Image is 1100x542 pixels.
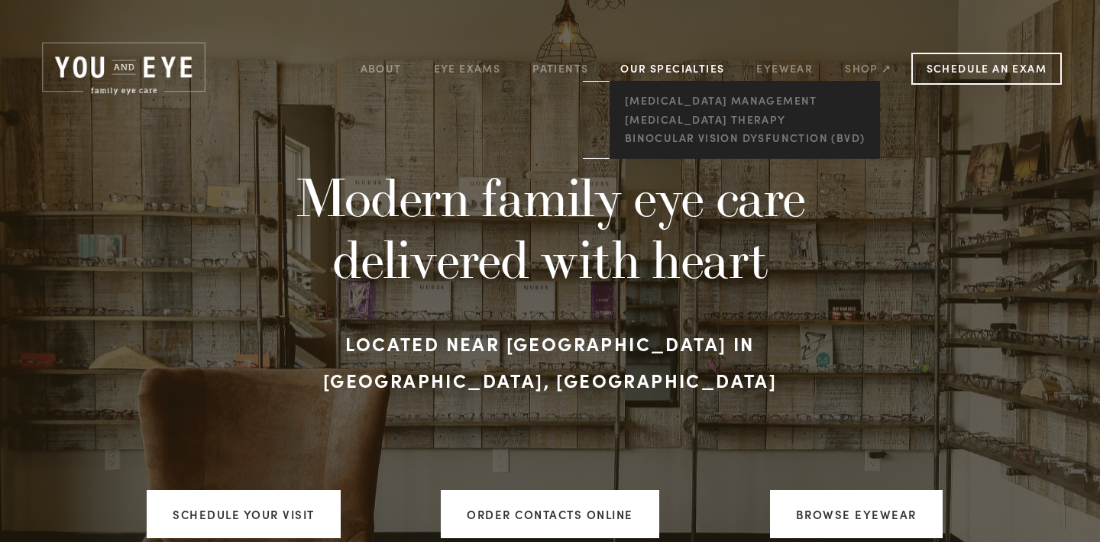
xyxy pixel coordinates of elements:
a: Patients [532,56,588,80]
a: Schedule your visit [147,490,341,538]
a: Our Specialties [620,61,724,76]
a: Eyewear [756,56,813,80]
a: ORDER CONTACTS ONLINE [441,490,659,538]
a: Browse Eyewear [770,490,943,538]
strong: Located near [GEOGRAPHIC_DATA] in [GEOGRAPHIC_DATA], [GEOGRAPHIC_DATA] [323,331,777,392]
h1: Modern family eye care delivered with heart [239,166,860,289]
img: Rochester, MN | You and Eye | Family Eye Care [38,40,209,98]
a: Binocular Vision Dysfunction (BVD) [620,129,869,148]
a: Eye Exams [434,56,501,80]
a: Schedule an Exam [911,53,1062,85]
a: [MEDICAL_DATA] Therapy [620,110,869,129]
a: About [361,56,402,80]
a: Shop ↗ [845,56,891,80]
a: [MEDICAL_DATA] management [620,92,869,111]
